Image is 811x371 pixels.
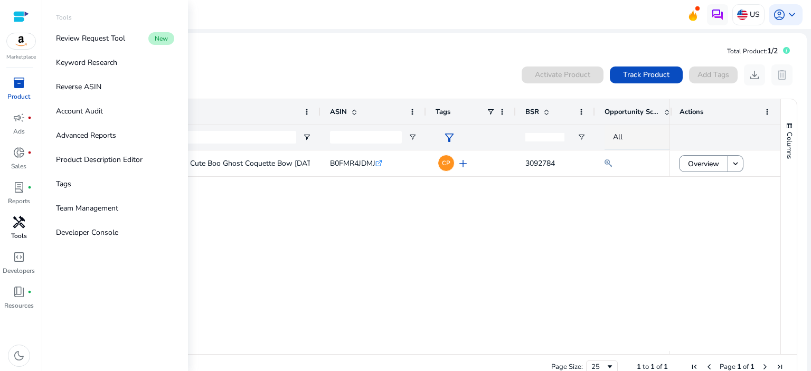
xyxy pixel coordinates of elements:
div: Last Page [776,363,784,371]
button: Track Product [610,66,683,83]
p: Review Request Tool [56,33,125,44]
span: campaign [13,111,25,124]
input: ASIN Filter Input [330,131,402,144]
span: Actions [680,107,703,117]
button: Open Filter Menu [408,133,417,141]
span: filter_alt [443,131,456,144]
p: Product Description Editor [56,154,143,165]
span: 1/2 [767,46,778,56]
span: handyman [13,216,25,229]
span: code_blocks [13,251,25,263]
p: Product [7,92,30,101]
p: Advanced Reports [56,130,116,141]
button: download [744,64,765,85]
span: lab_profile [13,181,25,194]
span: New [148,32,174,45]
span: dark_mode [13,349,25,362]
span: keyboard_arrow_down [786,8,798,21]
span: fiber_manual_record [27,150,32,155]
span: CP [442,160,450,166]
span: Total Product: [727,47,767,55]
img: amazon.svg [7,33,35,49]
p: Developer Console [56,227,118,238]
span: Tags [436,107,450,117]
span: Overview [688,153,719,175]
span: Track Product [623,69,669,80]
span: fiber_manual_record [27,185,32,189]
p: Spooky Season Cute Boo Ghost Coquette Bow [DATE] Costume T-Shirt... [137,153,379,174]
p: Marketplace [6,53,36,61]
p: Tools [56,13,72,22]
span: Opportunity Score [605,107,659,117]
input: Product Name Filter Input [92,131,296,144]
p: Keyword Research [56,57,117,68]
p: Reverse ASIN [56,81,101,92]
p: Resources [4,301,34,310]
p: Reports [8,196,30,206]
p: US [750,5,760,24]
button: Open Filter Menu [577,133,586,141]
button: Open Filter Menu [303,133,311,141]
span: Columns [785,132,794,159]
button: Overview [679,155,728,172]
span: add [457,157,469,170]
span: fiber_manual_record [27,290,32,294]
p: Account Audit [56,106,103,117]
div: Next Page [761,363,769,371]
p: Tools [11,231,27,241]
span: donut_small [13,146,25,159]
span: All [613,132,623,142]
p: Tags [56,178,71,189]
span: fiber_manual_record [27,116,32,120]
span: BSR [525,107,539,117]
span: 3092784 [525,158,555,168]
mat-icon: keyboard_arrow_down [731,159,740,168]
span: book_4 [13,286,25,298]
p: Sales [11,161,26,171]
img: us.svg [737,9,748,20]
span: B0FMR4JDMJ [330,158,375,168]
p: Developers [3,266,35,275]
span: ASIN [330,107,347,117]
span: inventory_2 [13,77,25,89]
span: account_circle [773,8,786,21]
div: Previous Page [705,363,713,371]
div: First Page [690,363,699,371]
p: Ads [13,127,25,136]
p: Team Management [56,203,118,214]
span: download [748,69,761,81]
